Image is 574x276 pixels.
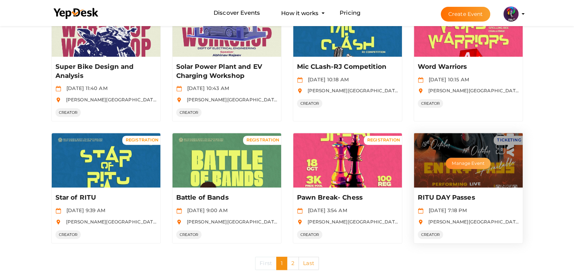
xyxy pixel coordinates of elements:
[418,208,423,214] img: calendar.svg
[297,62,396,71] p: Mic CLash-RJ Competition
[176,62,275,81] p: Solar Power Plant and EV Charging Workshop
[418,77,423,83] img: calendar.svg
[418,62,517,71] p: Word Warriors
[297,219,303,225] img: location.svg
[279,6,321,20] button: How it works
[297,208,303,214] img: calendar.svg
[55,86,61,91] img: calendar.svg
[62,97,375,102] span: [PERSON_NAME][GEOGRAPHIC_DATA], [GEOGRAPHIC_DATA], [GEOGRAPHIC_DATA], [GEOGRAPHIC_DATA], [GEOGRAP...
[503,6,519,22] img: 5BK8ZL5P_small.png
[55,62,155,81] p: Super Bike Design and Analysis
[55,230,81,239] span: CREATOR
[183,97,496,102] span: [PERSON_NAME][GEOGRAPHIC_DATA], [GEOGRAPHIC_DATA], [GEOGRAPHIC_DATA], [GEOGRAPHIC_DATA], [GEOGRAP...
[299,257,319,270] a: Last
[418,193,517,202] p: RITU DAY Passes
[55,97,61,103] img: location.svg
[183,85,229,91] span: [DATE] 10:43 AM
[55,193,155,202] p: Star of RITU
[418,88,423,94] img: location.svg
[63,207,106,213] span: [DATE] 9:39 AM
[287,257,299,270] a: 2
[304,76,349,82] span: [DATE] 10:18 AM
[63,85,108,91] span: [DATE] 11:40 AM
[297,193,396,202] p: Pawn Break- Chess
[183,219,496,225] span: [PERSON_NAME][GEOGRAPHIC_DATA], [GEOGRAPHIC_DATA], [GEOGRAPHIC_DATA], [GEOGRAPHIC_DATA], [GEOGRAP...
[297,99,323,108] span: CREATOR
[176,208,182,214] img: calendar.svg
[55,219,61,225] img: location.svg
[418,99,443,108] span: CREATOR
[55,108,81,117] span: CREATOR
[425,207,467,213] span: [DATE] 7:18 PM
[340,6,360,20] a: Pricing
[255,257,277,270] a: First
[214,6,260,20] a: Discover Events
[418,230,443,239] span: CREATOR
[425,76,469,82] span: [DATE] 10:15 AM
[62,219,375,225] span: [PERSON_NAME][GEOGRAPHIC_DATA], [GEOGRAPHIC_DATA], [GEOGRAPHIC_DATA], [GEOGRAPHIC_DATA], [GEOGRAP...
[176,108,202,117] span: CREATOR
[418,219,423,225] img: location.svg
[176,230,202,239] span: CREATOR
[276,257,287,270] a: 1
[176,219,182,225] img: location.svg
[297,88,303,94] img: location.svg
[441,7,491,22] button: Create Event
[446,158,490,169] button: Manage Event
[183,207,228,213] span: [DATE] 9:00 AM
[176,193,275,202] p: Battle of Bands
[176,97,182,103] img: location.svg
[297,77,303,83] img: calendar.svg
[297,230,323,239] span: CREATOR
[176,86,182,91] img: calendar.svg
[304,207,347,213] span: [DATE] 3:54 AM
[55,208,61,214] img: calendar.svg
